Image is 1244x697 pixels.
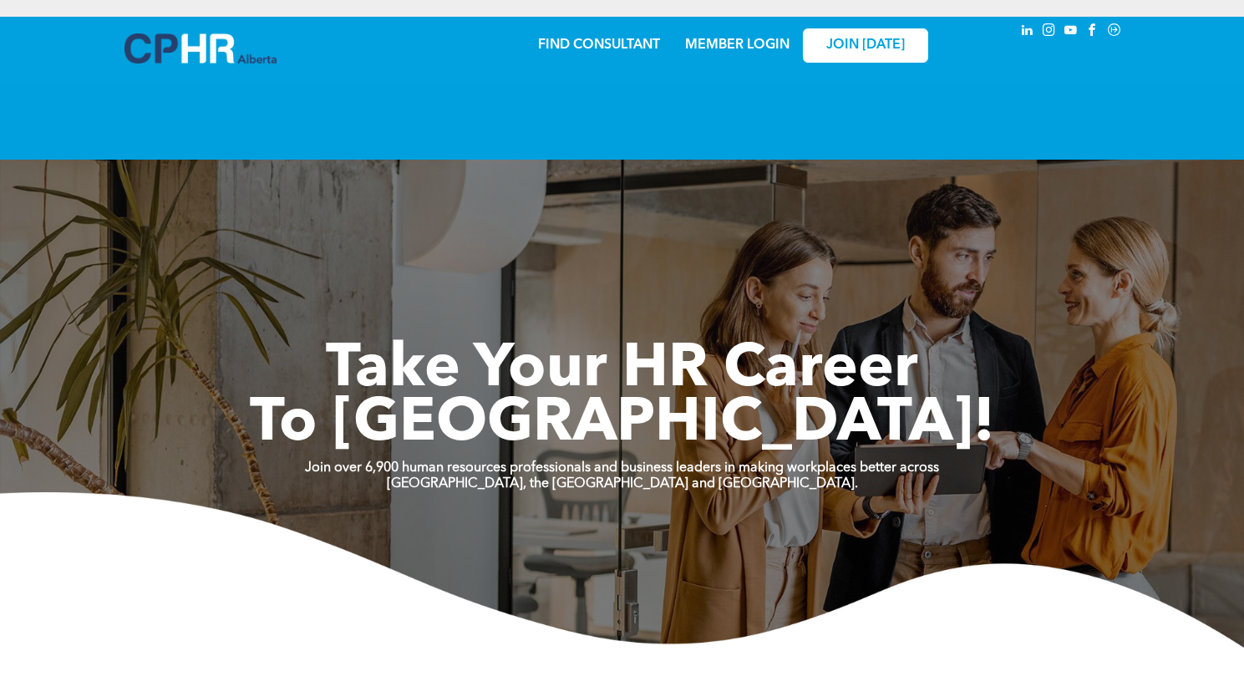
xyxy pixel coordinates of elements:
[538,38,660,52] a: FIND CONSULTANT
[1018,21,1037,43] a: linkedin
[250,394,995,455] span: To [GEOGRAPHIC_DATA]!
[1062,21,1080,43] a: youtube
[387,477,858,491] strong: [GEOGRAPHIC_DATA], the [GEOGRAPHIC_DATA] and [GEOGRAPHIC_DATA].
[305,461,939,475] strong: Join over 6,900 human resources professionals and business leaders in making workplaces better ac...
[1040,21,1059,43] a: instagram
[685,38,790,52] a: MEMBER LOGIN
[1105,21,1124,43] a: Social network
[1084,21,1102,43] a: facebook
[326,340,918,400] span: Take Your HR Career
[124,33,277,64] img: A blue and white logo for cp alberta
[803,28,928,63] a: JOIN [DATE]
[826,38,905,53] span: JOIN [DATE]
